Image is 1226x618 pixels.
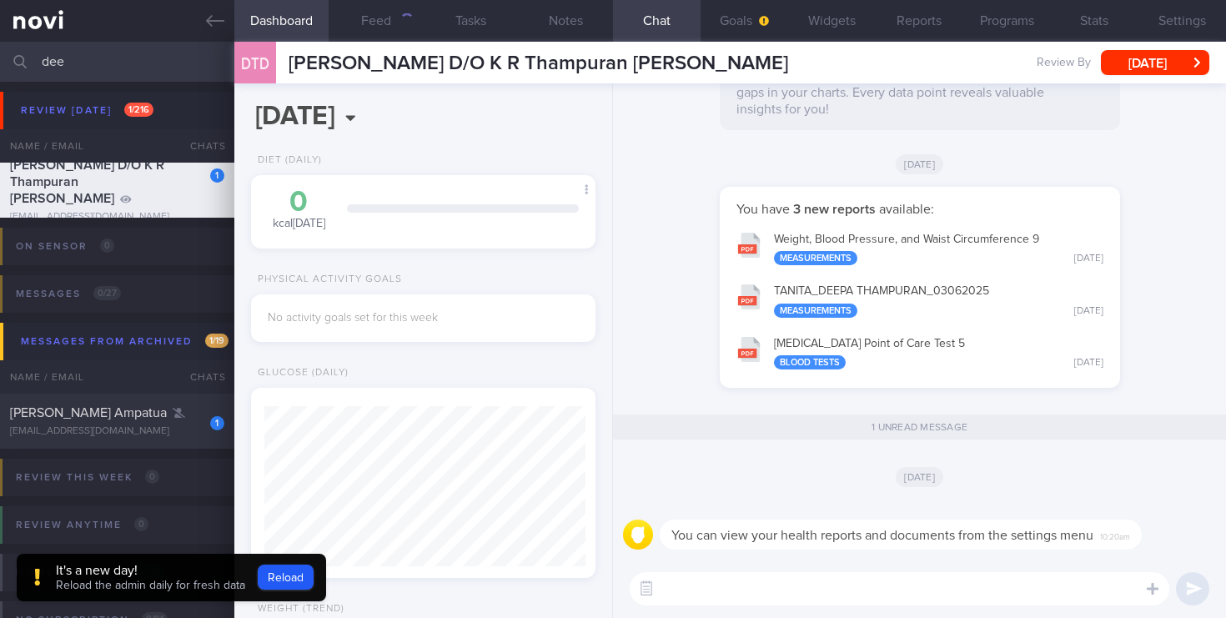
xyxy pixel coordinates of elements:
div: 0 [268,188,330,217]
span: 1 / 19 [205,334,229,348]
div: Diet (Daily) [251,154,322,167]
div: Measurements [774,304,857,318]
div: Blood Tests [774,355,846,369]
span: You can view your health reports and documents from the settings menu [671,529,1093,542]
div: Messages [12,283,125,305]
div: 1 [210,168,224,183]
div: [DATE] [1074,357,1103,369]
span: Review By [1037,56,1091,71]
div: Measurements [774,251,857,265]
div: 1 [210,416,224,430]
p: You have available: [736,201,1103,218]
div: Chats [168,129,234,163]
span: 10:20am [1100,527,1130,543]
span: [PERSON_NAME] D/O K R Thampuran [PERSON_NAME] [10,158,164,205]
div: kcal [DATE] [268,188,330,232]
span: [PERSON_NAME] Ampatua [10,406,167,420]
span: [DATE] [896,154,943,174]
div: Review this week [12,466,163,489]
div: [EMAIL_ADDRESS][DOMAIN_NAME] [10,211,224,224]
span: 0 [134,517,148,531]
p: [DEMOGRAPHIC_DATA] every 8 hours to prevent gaps in your charts. Every data point reveals valuabl... [736,68,1052,118]
span: 1 / 216 [124,103,153,117]
div: Chats [168,360,234,394]
button: [MEDICAL_DATA] Point of Care Test 5 Blood Tests [DATE] [728,326,1112,379]
div: [MEDICAL_DATA] Point of Care Test 5 [774,337,1103,370]
button: [DATE] [1101,50,1209,75]
button: Weight, Blood Pressure, and Waist Circumference 9 Measurements [DATE] [728,222,1112,274]
div: No review date [12,561,169,584]
span: 0 [145,470,159,484]
div: DTD [230,32,280,96]
div: TANITA_ DEEPA THAMPURAN_ 03062025 [774,284,1103,318]
span: 0 / 27 [93,286,121,300]
div: [DATE] [1074,253,1103,265]
div: [DATE] [1074,305,1103,318]
strong: 3 new reports [790,203,879,216]
div: [EMAIL_ADDRESS][DOMAIN_NAME] [10,425,224,438]
div: Review [DATE] [17,99,158,122]
div: On sensor [12,235,118,258]
div: It's a new day! [56,562,245,579]
span: [PERSON_NAME] D/O K R Thampuran [PERSON_NAME] [289,53,788,73]
div: Physical Activity Goals [251,274,402,286]
div: No activity goals set for this week [268,311,579,326]
span: 0 [100,239,114,253]
div: Messages from Archived [17,330,233,353]
div: Review anytime [12,514,153,536]
div: Glucose (Daily) [251,367,349,379]
div: Weight, Blood Pressure, and Waist Circumference 9 [774,233,1103,266]
span: [DATE] [896,467,943,487]
button: TANITA_DEEPA THAMPURAN_03062025 Measurements [DATE] [728,274,1112,326]
span: Reload the admin daily for fresh data [56,580,245,591]
button: Reload [258,565,314,590]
